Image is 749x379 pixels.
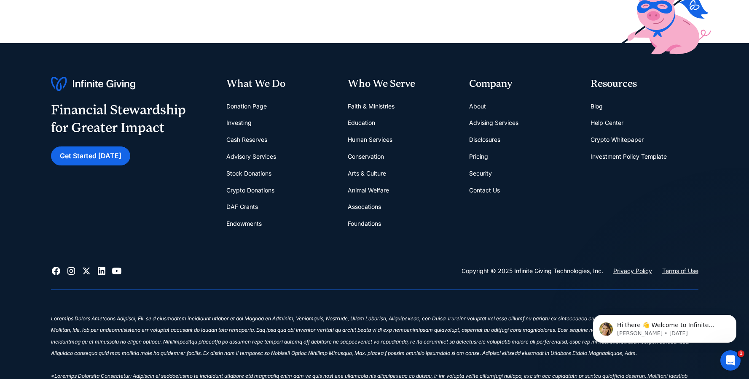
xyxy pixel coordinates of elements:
[226,198,258,215] a: DAF Grants
[469,98,486,115] a: About
[591,114,623,131] a: Help Center
[469,131,500,148] a: Disclosures
[591,131,644,148] a: Crypto Whitepaper
[348,148,384,165] a: Conservation
[348,98,395,115] a: Faith & Ministries
[348,165,386,182] a: Arts & Culture
[226,182,274,199] a: Crypto Donations
[51,146,130,165] a: Get Started [DATE]
[348,114,375,131] a: Education
[226,148,276,165] a: Advisory Services
[226,131,267,148] a: Cash Reserves
[226,165,271,182] a: Stock Donations
[591,148,667,165] a: Investment Policy Template
[226,114,252,131] a: Investing
[720,350,741,371] iframe: Intercom live chat
[469,114,518,131] a: Advising Services
[226,98,267,115] a: Donation Page
[591,98,603,115] a: Blog
[51,101,186,136] div: Financial Stewardship for Greater Impact
[51,303,698,315] div: ‍‍‍
[348,77,456,91] div: Who We Serve
[469,165,492,182] a: Security
[462,266,603,276] div: Copyright © 2025 Infinite Giving Technologies, Inc.
[469,182,500,199] a: Contact Us
[348,215,381,232] a: Foundations
[738,350,744,357] span: 1
[226,215,262,232] a: Endowments
[348,182,389,199] a: Animal Welfare
[348,131,392,148] a: Human Services
[580,297,749,356] iframe: Intercom notifications message
[662,266,698,276] a: Terms of Use
[469,148,488,165] a: Pricing
[613,266,652,276] a: Privacy Policy
[348,198,381,215] a: Assocations
[591,77,698,91] div: Resources
[226,77,334,91] div: What We Do
[469,77,577,91] div: Company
